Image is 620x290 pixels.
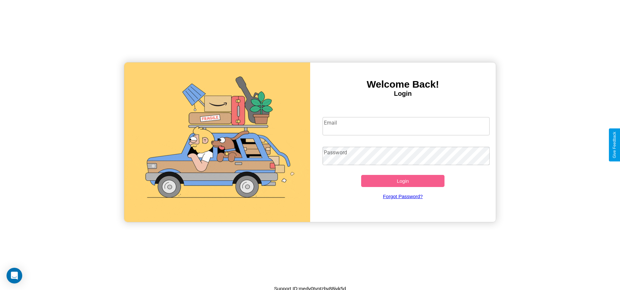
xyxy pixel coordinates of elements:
[612,132,617,158] div: Give Feedback
[310,79,496,90] h3: Welcome Back!
[124,62,310,222] img: gif
[310,90,496,97] h4: Login
[319,187,486,206] a: Forgot Password?
[7,268,22,283] div: Open Intercom Messenger
[361,175,445,187] button: Login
